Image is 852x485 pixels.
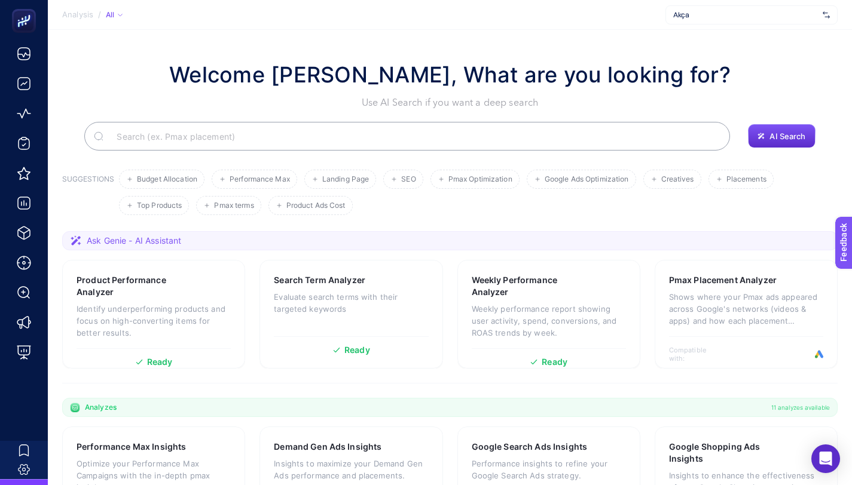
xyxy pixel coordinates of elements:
span: Google Ads Optimization [545,175,629,184]
h3: SUGGESTIONS [62,174,114,215]
span: / [98,10,101,19]
span: Pmax terms [214,201,254,210]
span: Performance Max [230,175,290,184]
span: Top Products [137,201,182,210]
span: Budget Allocation [137,175,197,184]
span: Creatives [661,175,694,184]
span: 11 analyzes available [771,403,830,412]
p: Performance insights to refine your Google Search Ads strategy. [472,458,626,481]
h3: Performance Max Insights [77,441,186,453]
span: Compatible with: [669,346,723,363]
h3: Pmax Placement Analyzer [669,274,777,286]
h3: Product Performance Analyzer [77,274,194,298]
span: Analysis [62,10,93,20]
p: Weekly performance report showing user activity, spend, conversions, and ROAS trends by week. [472,303,626,339]
p: Identify underperforming products and focus on high-converting items for better results. [77,303,231,339]
p: Shows where your Pmax ads appeared across Google's networks (videos & apps) and how each placemen... [669,291,823,327]
span: Ready [147,358,173,366]
div: All [106,10,123,20]
span: Akça [673,10,818,20]
span: Pmax Optimization [448,175,512,184]
h3: Weekly Performance Analyzer [472,274,588,298]
a: Search Term AnalyzerEvaluate search terms with their targeted keywordsReady [259,260,442,369]
span: SEO [401,175,416,184]
h1: Welcome [PERSON_NAME], What are you looking for? [169,59,731,91]
span: Landing Page [322,175,369,184]
input: Search [107,119,720,153]
p: Use AI Search if you want a deep search [169,96,731,110]
p: Evaluate search terms with their targeted keywords [274,291,428,315]
h3: Demand Gen Ads Insights [274,441,381,453]
span: Ask Genie - AI Assistant [87,235,181,247]
span: Product Ads Cost [286,201,346,210]
p: Insights to maximize your Demand Gen Ads performance and placements. [274,458,428,481]
span: Ready [542,358,567,366]
h3: Google Shopping Ads Insights [669,441,786,465]
span: Feedback [7,4,45,13]
img: svg%3e [823,9,830,21]
h3: Google Search Ads Insights [472,441,588,453]
div: Open Intercom Messenger [811,444,840,473]
span: Ready [344,346,370,354]
a: Weekly Performance AnalyzerWeekly performance report showing user activity, spend, conversions, a... [457,260,640,369]
span: AI Search [769,131,805,141]
a: Pmax Placement AnalyzerShows where your Pmax ads appeared across Google's networks (videos & apps... [655,260,838,369]
span: Analyzes [85,403,117,412]
button: AI Search [748,124,815,148]
span: Placements [726,175,767,184]
h3: Search Term Analyzer [274,274,365,286]
a: Product Performance AnalyzerIdentify underperforming products and focus on high-converting items ... [62,260,245,369]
